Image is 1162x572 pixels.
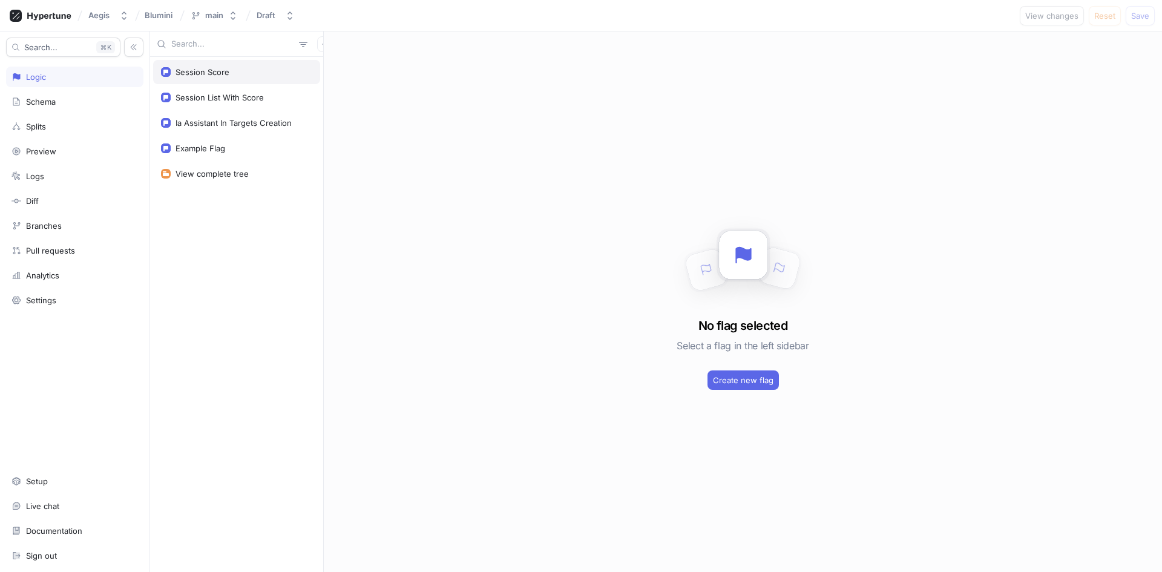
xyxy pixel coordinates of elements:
span: Blumini [145,11,172,19]
div: Branches [26,221,62,231]
span: View changes [1025,12,1078,19]
span: Save [1131,12,1149,19]
div: Aegis [88,10,110,21]
div: Sign out [26,551,57,560]
button: Aegis [84,5,134,25]
a: Documentation [6,521,143,541]
button: Search...K [6,38,120,57]
div: Setup [26,476,48,486]
div: Analytics [26,271,59,280]
span: Reset [1094,12,1115,19]
div: View complete tree [176,169,249,179]
div: Splits [26,122,46,131]
div: Draft [257,10,275,21]
div: Logs [26,171,44,181]
span: Create new flag [713,376,773,384]
div: Logic [26,72,46,82]
div: Live chat [26,501,59,511]
div: Session Score [176,67,229,77]
div: main [205,10,223,21]
div: Pull requests [26,246,75,255]
h3: No flag selected [698,317,787,335]
span: Search... [24,44,57,51]
div: Settings [26,295,56,305]
button: Draft [252,5,300,25]
button: View changes [1020,6,1084,25]
div: Diff [26,196,39,206]
div: Example Flag [176,143,225,153]
button: Reset [1089,6,1121,25]
div: Ia Assistant In Targets Creation [176,118,292,128]
div: Session List With Score [176,93,264,102]
button: Save [1126,6,1155,25]
h5: Select a flag in the left sidebar [677,335,809,357]
button: Create new flag [707,370,779,390]
div: Documentation [26,526,82,536]
div: K [96,41,115,53]
button: main [186,5,243,25]
div: Schema [26,97,56,107]
input: Search... [171,38,294,50]
div: Preview [26,146,56,156]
